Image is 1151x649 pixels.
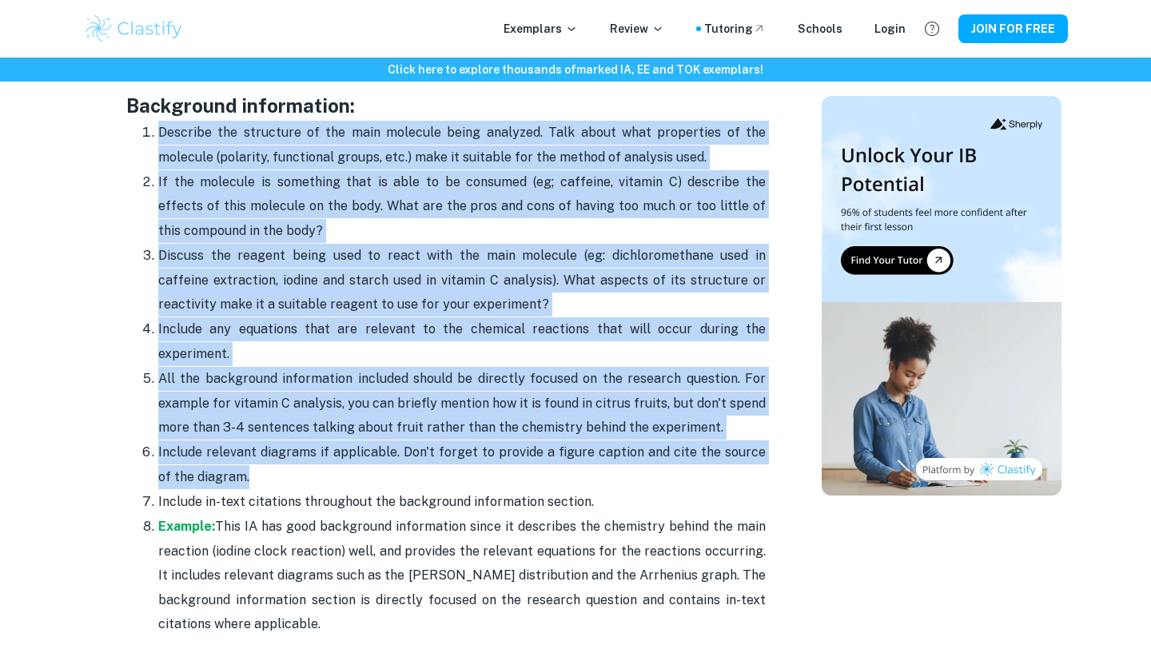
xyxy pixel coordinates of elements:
[158,321,766,360] span: Include any equations that are relevant to the chemical reactions that will occur during the expe...
[158,248,766,312] span: Discuss the reagent being used to react with the main molecule (eg: dichloromethane used in caffe...
[126,91,766,120] h3: Background information:
[158,367,766,440] p: All the background information included should be directly focused on the research question. For ...
[158,170,766,243] p: If the molecule is something that is able to be consumed (eg; caffeine, vitamin C) describe the e...
[294,223,323,238] span: ody?
[958,14,1068,43] button: JOIN FOR FREE
[3,61,1148,78] h6: Click here to explore thousands of marked IA, EE and TOK exemplars !
[158,440,766,489] p: Include relevant diagrams if applicable. Don't forget to provide a figure caption and cite the so...
[158,519,766,631] span: he main reaction (iodine clock reaction) well, and provides the relevant equations for the reacti...
[504,20,578,38] p: Exemplars
[158,121,766,169] p: Describe the structure of the main molecule being analyzed. Talk about what properties of the mol...
[610,20,664,38] p: Review
[158,515,766,636] p: This IA has good background information since it describes the chemistry behind t
[704,20,766,38] a: Tutoring
[798,20,842,38] a: Schools
[874,20,906,38] a: Login
[158,519,215,534] a: Example:
[822,96,1061,496] img: Thumbnail
[83,13,185,45] img: Clastify logo
[918,15,946,42] button: Help and Feedback
[158,490,766,514] p: Include in-text citations throughout the background information section.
